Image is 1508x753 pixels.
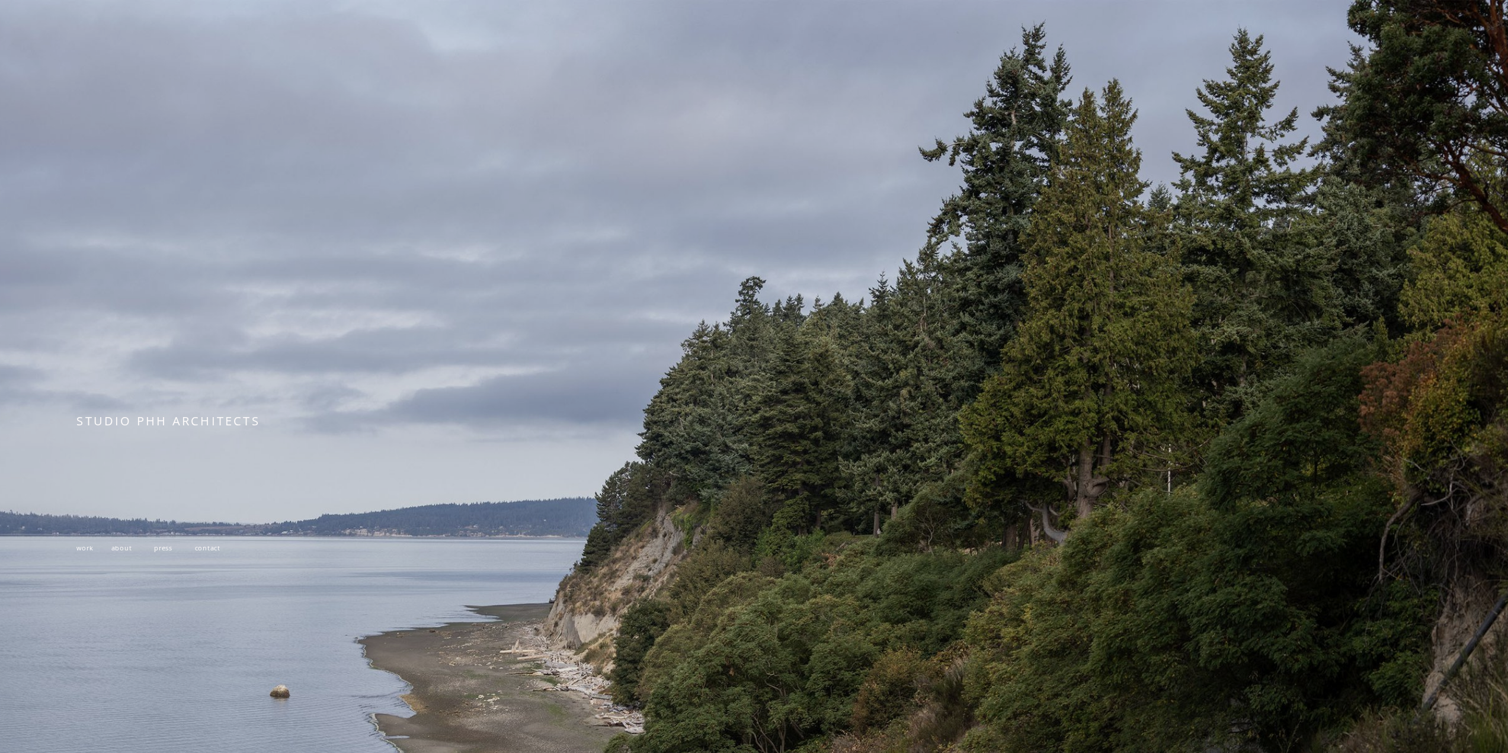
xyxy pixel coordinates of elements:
[76,413,260,429] span: STUDIO PHH ARCHITECTS
[111,543,132,552] a: about
[76,543,93,552] a: work
[154,543,172,552] a: press
[195,543,220,552] a: contact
